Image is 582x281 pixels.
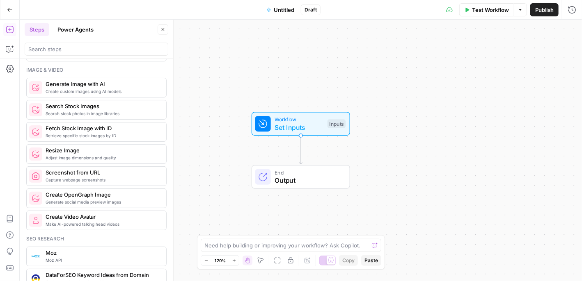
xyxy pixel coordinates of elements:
span: Untitled [274,6,294,14]
span: Search Stock Images [46,102,160,110]
button: Paste [361,255,381,266]
span: Set Inputs [275,122,323,132]
button: Steps [25,23,49,36]
input: Search steps [28,45,165,53]
div: WorkflowSet InputsInputs [225,112,377,136]
span: Output [275,175,341,185]
span: DataForSEO Keyword Ideas from Domain [46,271,160,279]
g: Edge from start to end [299,136,302,164]
span: Copy [342,257,355,264]
span: 120% [214,257,226,264]
span: Test Workflow [472,6,509,14]
span: Make AI-powered talking head videos [46,221,160,227]
span: Fetch Stock Image with ID [46,124,160,132]
button: Publish [530,3,559,16]
span: End [275,168,341,176]
img: rmejigl5z5mwnxpjlfq225817r45 [32,216,40,224]
div: Seo research [26,235,167,242]
img: pyizt6wx4h99f5rkgufsmugliyey [32,194,40,202]
span: Adjust image dimensions and quality [46,154,160,161]
div: Image & video [26,66,167,74]
span: Create custom images using AI models [46,88,160,95]
span: Search stock photos in image libraries [46,110,160,117]
span: Create Video Avatar [46,213,160,221]
button: Untitled [261,3,299,16]
span: Moz API [46,257,160,263]
span: Moz [46,249,160,257]
span: Retrieve specific stock images by ID [46,132,160,139]
span: Resize Image [46,146,160,154]
span: Paste [364,257,378,264]
div: Inputs [328,119,346,128]
button: Test Workflow [459,3,514,16]
span: Create OpenGraph Image [46,190,160,199]
div: EndOutput [225,165,377,189]
button: Copy [339,255,358,266]
span: Workflow [275,116,323,123]
span: Screenshot from URL [46,168,160,177]
span: Generate social media preview images [46,199,160,205]
span: Capture webpage screenshots [46,177,160,183]
span: Generate Image with AI [46,80,160,88]
span: Publish [535,6,554,14]
span: Draft [305,6,317,14]
button: Power Agents [53,23,99,36]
